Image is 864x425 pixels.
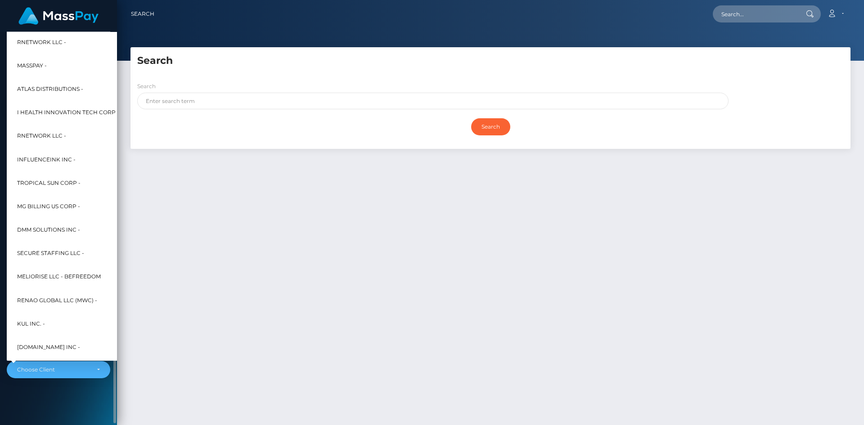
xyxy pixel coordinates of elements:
span: Tropical Sun Corp - [17,177,81,189]
span: DMM Solutions Inc - [17,224,80,236]
span: Atlas Distributions - [17,83,83,95]
span: RNetwork LLC - [17,36,66,48]
span: MassPay - [17,60,47,72]
span: Secure Staffing LLC - [17,247,84,259]
span: Renao Global LLC (MWC) - [17,295,97,306]
span: MG Billing US Corp - [17,201,80,212]
input: Search [471,118,510,135]
label: Search [137,82,156,90]
a: Search [131,4,154,23]
input: Enter search term [137,93,729,109]
span: Kul Inc. - [17,318,45,330]
input: Search... [713,5,797,22]
span: [DOMAIN_NAME] INC - [17,341,80,353]
span: InfluenceInk Inc - [17,154,76,166]
img: MassPay Logo [18,7,99,25]
span: rNetwork LLC - [17,130,66,142]
span: Meliorise LLC - BEfreedom [17,271,101,282]
h5: Search [137,54,844,68]
button: Choose Client [7,361,110,378]
span: I HEALTH INNOVATION TECH CORP - [17,107,119,118]
div: Choose Client [17,366,90,373]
